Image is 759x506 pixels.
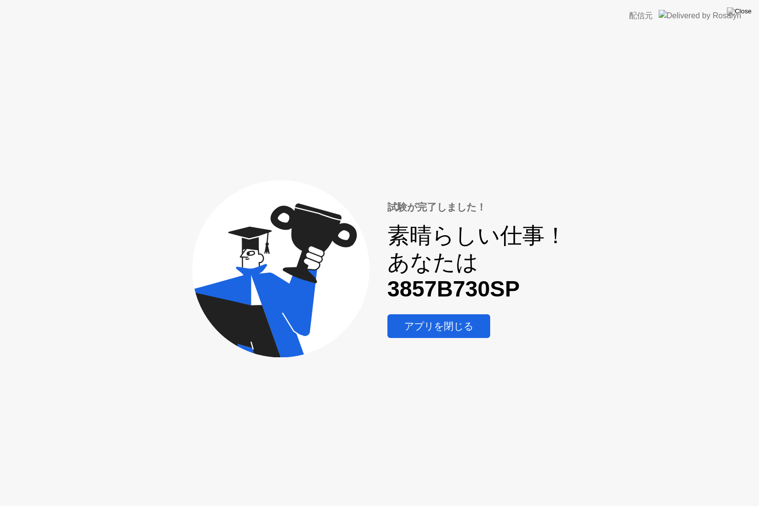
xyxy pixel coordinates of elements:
div: 配信元 [629,10,653,22]
img: Delivered by Rosalyn [659,10,741,21]
div: アプリを閉じる [390,319,487,333]
button: アプリを閉じる [387,314,490,338]
b: 3857B730SP [387,276,520,301]
div: 素晴らしい仕事！ あなたは [387,222,567,302]
div: 試験が完了しました！ [387,200,567,215]
img: Close [727,7,752,15]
